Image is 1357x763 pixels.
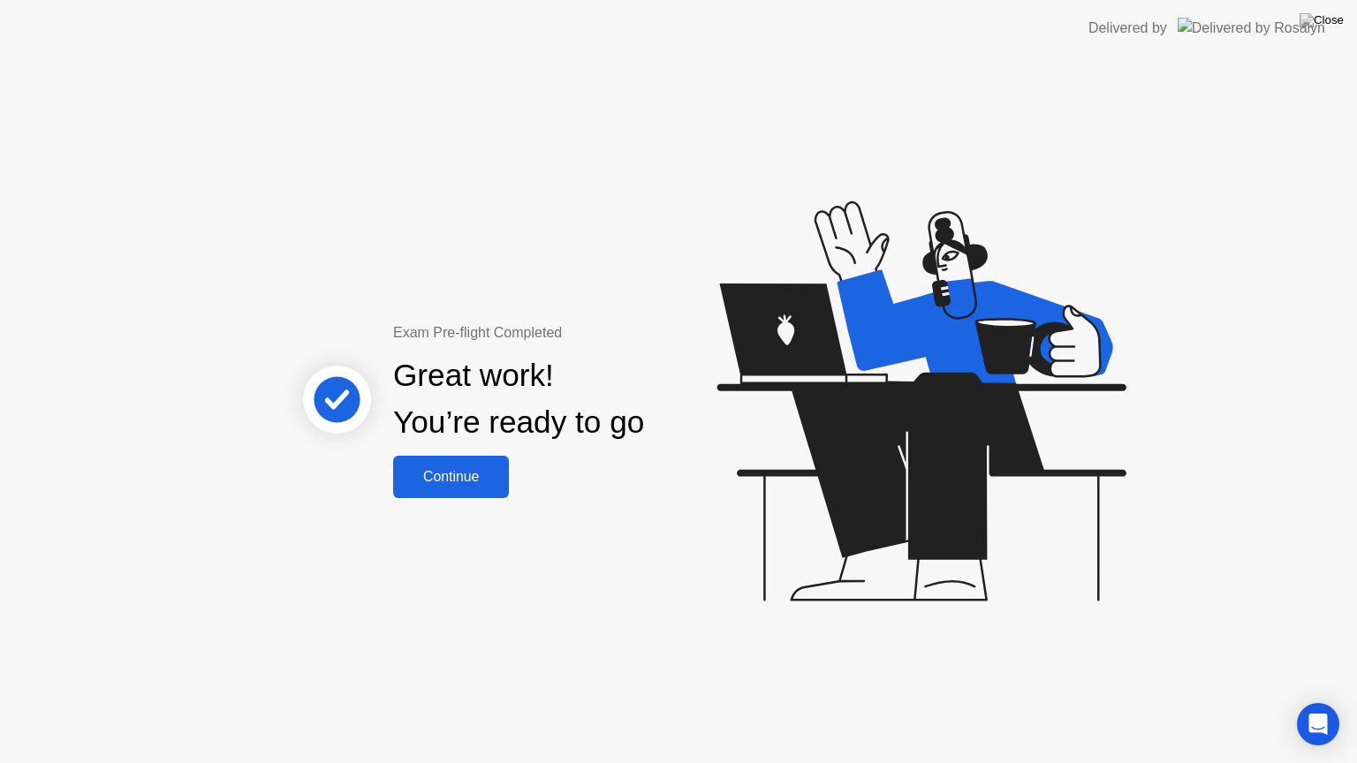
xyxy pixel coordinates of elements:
[393,456,509,498] button: Continue
[1300,13,1344,27] img: Close
[1088,18,1167,39] div: Delivered by
[393,352,644,446] div: Great work! You’re ready to go
[1178,18,1325,38] img: Delivered by Rosalyn
[1297,703,1339,745] div: Open Intercom Messenger
[393,322,758,344] div: Exam Pre-flight Completed
[398,469,504,485] div: Continue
